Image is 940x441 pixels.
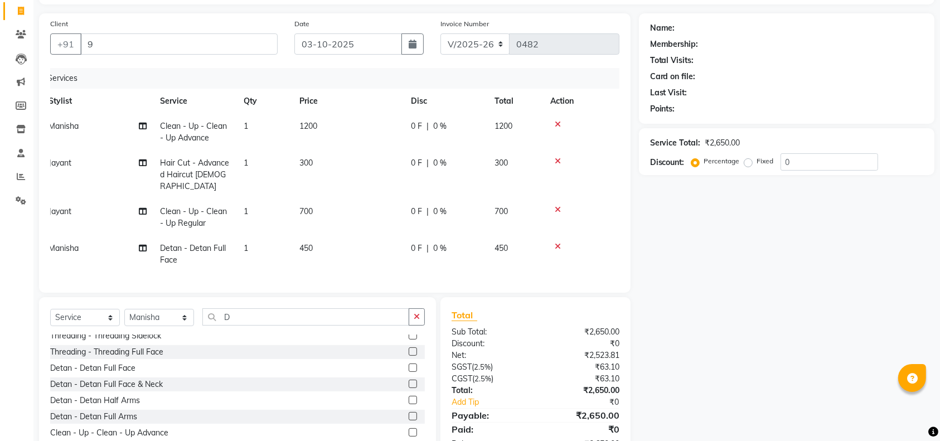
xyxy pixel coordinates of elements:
div: Discount: [443,338,535,350]
th: Disc [404,89,488,114]
label: Invoice Number [440,19,489,29]
span: 0 F [411,206,422,217]
div: ₹2,650.00 [705,137,740,149]
div: ₹2,523.81 [535,350,627,361]
span: 1 [244,206,248,216]
div: Name: [650,22,675,34]
span: 0 % [433,120,447,132]
span: 1 [244,121,248,131]
span: Jayant [49,206,71,216]
th: Total [488,89,544,114]
span: | [427,157,429,169]
input: Search or Scan [202,308,409,326]
span: Manisha [49,243,79,253]
span: 0 F [411,243,422,254]
span: | [427,206,429,217]
span: 2.5% [474,374,491,383]
div: ₹0 [535,338,627,350]
span: Total [452,309,477,321]
div: Clean - Up - Clean - Up Advance [50,427,168,439]
span: 1 [244,243,248,253]
span: SGST [452,362,472,372]
span: Hair Cut - Advanced Haircut [DEMOGRAPHIC_DATA] [160,158,229,191]
span: 1200 [495,121,512,131]
th: Price [293,89,404,114]
button: +91 [50,33,81,55]
span: 1200 [299,121,317,131]
span: 0 F [411,157,422,169]
div: Services [43,68,619,89]
div: Service Total: [650,137,701,149]
div: ₹0 [551,396,628,408]
div: Payable: [443,409,535,422]
span: CGST [452,374,472,384]
span: 0 % [433,206,447,217]
span: 300 [299,158,313,168]
label: Percentage [704,156,740,166]
div: Card on file: [650,71,696,83]
th: Qty [237,89,293,114]
span: 0 F [411,120,422,132]
span: 700 [299,206,313,216]
div: Threading - Threading Full Face [50,346,163,358]
div: Total: [443,385,535,396]
div: Membership: [650,38,699,50]
span: | [427,243,429,254]
span: Clean - Up - Clean - Up Regular [160,206,227,228]
div: ₹0 [535,423,627,436]
span: Detan - Detan Full Face [160,243,226,265]
div: ₹2,650.00 [535,385,627,396]
span: 2.5% [474,362,491,371]
div: Detan - Detan Full Face & Neck [50,379,163,390]
a: Add Tip [443,396,551,408]
div: Total Visits: [650,55,694,66]
span: 0 % [433,243,447,254]
span: 450 [495,243,508,253]
div: ( ) [443,361,535,373]
label: Date [294,19,309,29]
div: Last Visit: [650,87,687,99]
span: 0 % [433,157,447,169]
span: Manisha [49,121,79,131]
div: ₹63.10 [535,373,627,385]
div: Sub Total: [443,326,535,338]
div: Detan - Detan Full Face [50,362,135,374]
th: Action [544,89,611,114]
th: Service [153,89,237,114]
label: Fixed [757,156,774,166]
div: ( ) [443,373,535,385]
span: 300 [495,158,508,168]
input: Search by Name/Mobile/Email/Code [80,33,278,55]
div: Points: [650,103,675,115]
div: Detan - Detan Half Arms [50,395,140,406]
span: 700 [495,206,508,216]
span: 450 [299,243,313,253]
div: Detan - Detan Full Arms [50,411,137,423]
div: ₹2,650.00 [535,326,627,338]
span: Jayant [49,158,71,168]
span: | [427,120,429,132]
div: Net: [443,350,535,361]
div: Paid: [443,423,535,436]
div: Discount: [650,157,685,168]
div: Threading - Threading Sidelock [50,330,161,342]
label: Client [50,19,68,29]
div: ₹2,650.00 [535,409,627,422]
div: ₹63.10 [535,361,627,373]
span: 1 [244,158,248,168]
th: Stylist [42,89,153,114]
span: Clean - Up - Clean - Up Advance [160,121,227,143]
